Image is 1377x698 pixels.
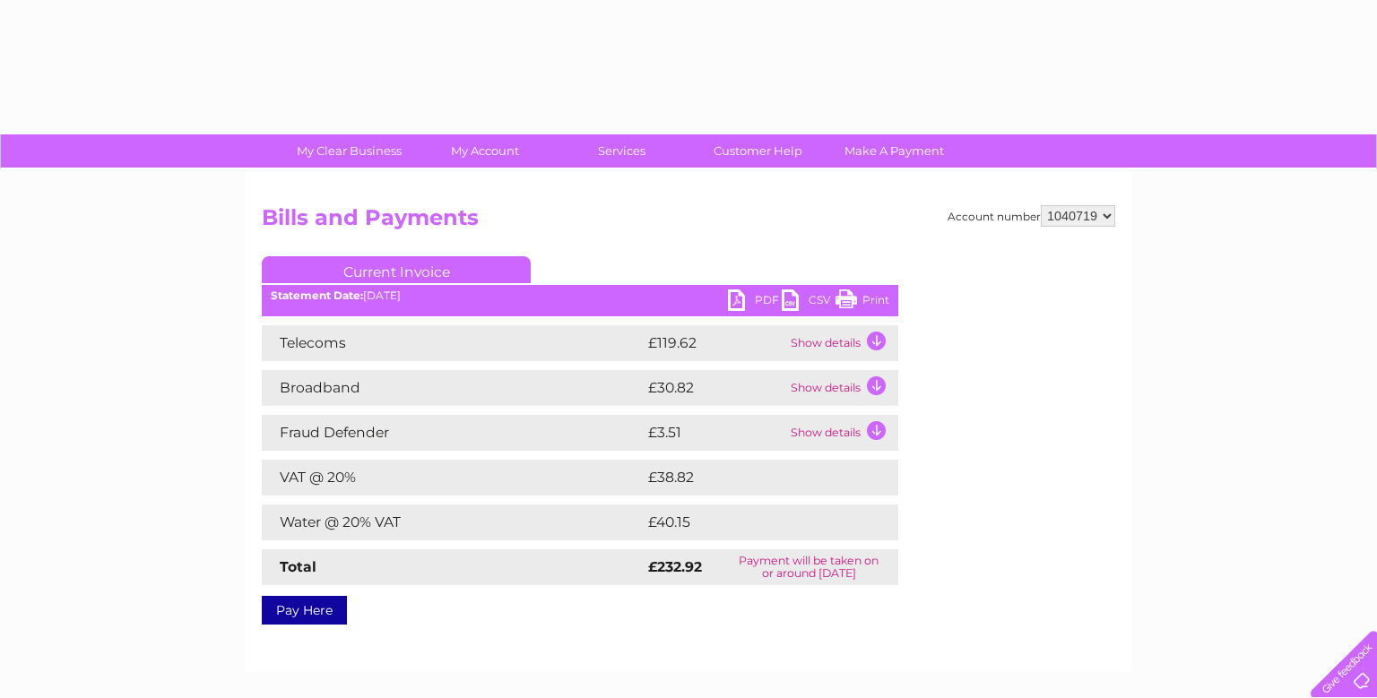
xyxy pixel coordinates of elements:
[644,504,861,540] td: £40.15
[644,460,862,495] td: £38.82
[262,370,644,406] td: Broadband
[786,415,898,451] td: Show details
[262,415,644,451] td: Fraud Defender
[728,289,782,315] a: PDF
[275,134,423,168] a: My Clear Business
[280,558,316,575] strong: Total
[644,415,786,451] td: £3.51
[411,134,559,168] a: My Account
[820,134,968,168] a: Make A Payment
[262,205,1115,239] h2: Bills and Payments
[262,256,531,283] a: Current Invoice
[648,558,702,575] strong: £232.92
[262,504,644,540] td: Water @ 20% VAT
[782,289,836,315] a: CSV
[684,134,832,168] a: Customer Help
[948,205,1115,227] div: Account number
[836,289,889,315] a: Print
[271,289,363,302] b: Statement Date:
[262,289,898,302] div: [DATE]
[786,370,898,406] td: Show details
[719,549,898,585] td: Payment will be taken on or around [DATE]
[262,325,644,361] td: Telecoms
[644,370,786,406] td: £30.82
[262,596,347,625] a: Pay Here
[262,460,644,495] td: VAT @ 20%
[644,325,786,361] td: £119.62
[548,134,696,168] a: Services
[786,325,898,361] td: Show details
